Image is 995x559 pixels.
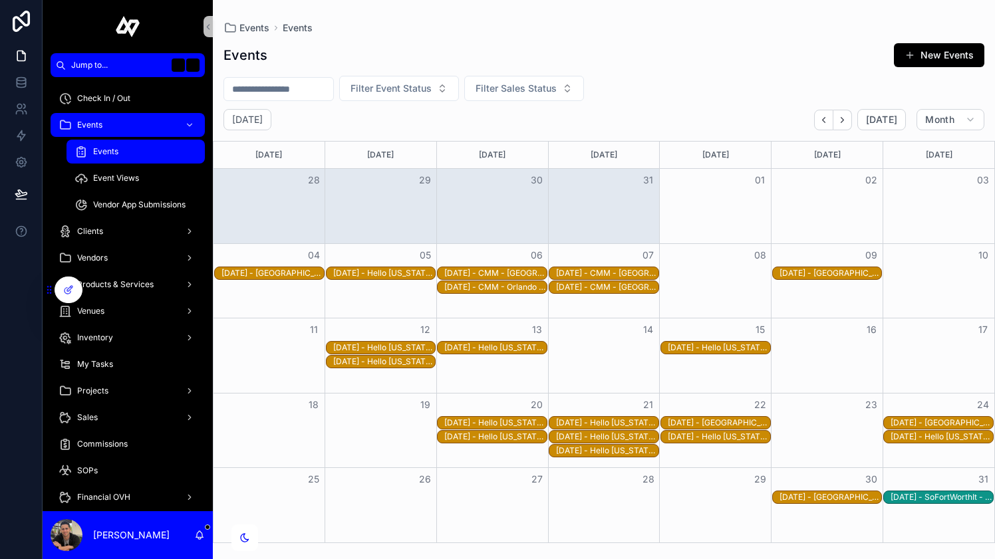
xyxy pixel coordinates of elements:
button: 15 [752,322,768,338]
div: 1/13/2026 - Hello Florida - Orlando - Waldorf Astoria - recZanBdOiYK98SVE [444,342,547,354]
div: [DATE] [551,142,658,168]
button: 03 [975,172,991,188]
button: 21 [640,397,656,413]
button: 30 [529,172,545,188]
button: 06 [529,247,545,263]
a: Clients [51,219,205,243]
button: 30 [863,471,879,487]
a: Vendor App Submissions [67,193,205,217]
div: [DATE] - Hello [US_STATE] - [GEOGRAPHIC_DATA] - [GEOGRAPHIC_DATA] Champions Gate - recwtmDgjBCyJGz3J [668,431,770,442]
div: 1/12/2026 - Hello Florida - Orlando - Sapphire Falls Resort - rec31CUUShNZTXbUn [333,342,436,354]
button: 26 [417,471,433,487]
button: 07 [640,247,656,263]
div: [DATE] - Hello [US_STATE] - [GEOGRAPHIC_DATA] - - rec9SkyWAO1QjQXM5 [556,417,658,428]
div: [DATE] - [GEOGRAPHIC_DATA] - [GEOGRAPHIC_DATA] - [GEOGRAPHIC_DATA] - recrRmVIJs98CJ93Z [668,417,770,428]
div: [DATE] [774,142,881,168]
button: 25 [306,471,322,487]
button: 09 [863,247,879,263]
a: My Tasks [51,352,205,376]
button: 29 [752,471,768,487]
div: [DATE] - Hello [US_STATE] - [GEOGRAPHIC_DATA] - [GEOGRAPHIC_DATA] - rec31CUUShNZTXbUn [333,342,436,353]
div: 1/22/2026 - LoganMania - Orlando - Kia Center - recrRmVIJs98CJ93Z [668,417,770,429]
div: 1/24/2026 - LoganMania - Orlando - Kia Center - recZldLQT12MMwYzq [891,417,993,429]
span: Products & Services [77,279,154,290]
div: [DATE] - SoFortWorthIt - National - Ridglea Country Club - recQ13ZguMjBA9ua4 [891,492,993,503]
div: [DATE] - [GEOGRAPHIC_DATA] - [GEOGRAPHIC_DATA] - [GEOGRAPHIC_DATA] - recpxPfjZKAs8Zo8g [221,268,324,279]
div: [DATE] [662,142,769,168]
div: [DATE] - CMM - Orlando - Ole Red Orlando - recRfhaaj4oVFSHr7 [444,282,547,292]
span: Commissions [77,439,128,449]
button: [DATE] [857,109,906,130]
div: [DATE] - CMM - [GEOGRAPHIC_DATA] - [GEOGRAPHIC_DATA] - [GEOGRAPHIC_DATA] - recJxkLNTOfBdIZMO [556,282,658,292]
div: [DATE] - [GEOGRAPHIC_DATA] - [GEOGRAPHIC_DATA] - [GEOGRAPHIC_DATA] - rec7lsTNzvzuzNJai [780,492,882,503]
span: Projects [77,386,108,396]
p: [PERSON_NAME] [93,528,170,542]
div: [DATE] - Hello [US_STATE] - [GEOGRAPHIC_DATA] - [GEOGRAPHIC_DATA] [GEOGRAPHIC_DATA] - recZanBdOiY... [444,342,547,353]
button: Select Button [464,76,584,101]
a: Financial OVH [51,485,205,509]
a: Projects [51,379,205,403]
span: My Tasks [77,359,113,370]
span: Financial OVH [77,492,130,503]
div: 1/9/2026 - LoganMania - Orlando - Kia Center - recyRzK3SM0nrp3XA [780,267,882,279]
div: [DATE] [885,142,992,168]
span: Venues [77,306,104,316]
button: 29 [417,172,433,188]
span: Month [925,114,954,126]
button: 18 [306,397,322,413]
button: 12 [417,322,433,338]
div: [DATE] [439,142,546,168]
span: Event Views [93,173,139,183]
div: [DATE] - Hello [US_STATE] - [GEOGRAPHIC_DATA] - Signia by [PERSON_NAME] [PERSON_NAME] Creek - rec... [444,431,547,442]
div: [DATE] [215,142,323,168]
div: Month View [213,141,995,543]
span: Clients [77,226,103,237]
div: 1/20/2026 - Hello Florida - Orlando - Signia by Hilton Orlando Bonnet Creek - rec8tNsGUWDW3H119 [444,431,547,443]
div: 1/22/2026 - Hello Florida - Orlando - Omni Orlando Resort Champions Gate - recwtmDgjBCyJGz3J [668,431,770,443]
a: Events [223,21,269,35]
div: 1/15/2026 - Hello Florida - Orlando - JW Marriott Orlando Grande Lakes - recJFxoRVfe8ohZZB [668,342,770,354]
span: Events [77,120,102,130]
button: 02 [863,172,879,188]
span: SOPs [77,465,98,476]
div: [DATE] [327,142,434,168]
a: Venues [51,299,205,323]
div: [DATE] - Hello [US_STATE] - [GEOGRAPHIC_DATA] - [GEOGRAPHIC_DATA] Champions Gate - recr1cnxE7aWdHIyi [556,445,658,456]
button: Jump to...K [51,53,205,77]
div: scrollable content [43,77,213,511]
span: Vendors [77,253,108,263]
img: App logo [116,16,140,37]
div: 1/20/2026 - Hello Florida - Orlando - Rosen Shingle Creek - reclw7XAqoAPybKNl [444,417,547,429]
div: 1/30/2026 - LoganMania - Orlando - Kia Center - rec7lsTNzvzuzNJai [780,491,882,503]
div: 1/12/2026 - Hello Florida - Orlando - Orlando World Center Marriott - recH9mbuWR1iczDAu [333,356,436,368]
button: 31 [640,172,656,188]
a: SOPs [51,459,205,483]
span: Events [239,21,269,35]
div: 1/24/2026 - Hello Florida - Orlando - Universal Helios Grand Hotel - rechLiJ38e8YJhFmz [891,431,993,443]
a: Events [283,21,313,35]
div: 1/7/2026 - CMM - Orlando - Orange County Convention Center - South Building - recJxkLNTOfBdIZMO [556,281,658,293]
span: Inventory [77,332,113,343]
a: Vendors [51,246,205,270]
button: 13 [529,322,545,338]
a: Event Views [67,166,205,190]
button: 27 [529,471,545,487]
button: 24 [975,397,991,413]
div: [DATE] - Hello [US_STATE] - [GEOGRAPHIC_DATA] - [GEOGRAPHIC_DATA] Marriott - recH9mbuWR1iczDAu [333,356,436,367]
button: New Events [894,43,984,67]
button: 08 [752,247,768,263]
span: Sales [77,412,98,423]
a: Check In / Out [51,86,205,110]
span: Filter Sales Status [476,82,557,95]
div: 1/21/2026 - Hello Florida - Orlando - - rec9SkyWAO1QjQXM5 [556,417,658,429]
span: Filter Event Status [351,82,432,95]
div: 1/6/2026 - CMM - Orlando - Orange County Convention Center - South Building - recuQvDSmBjBTNl6s [444,267,547,279]
div: [DATE] - CMM - [GEOGRAPHIC_DATA] - [GEOGRAPHIC_DATA] - [GEOGRAPHIC_DATA] - recuQvDSmBjBTNl6s [444,268,547,279]
button: 04 [306,247,322,263]
button: 14 [640,322,656,338]
div: 1/31/2026 - SoFortWorthIt - National - Ridglea Country Club - recQ13ZguMjBA9ua4 [891,491,993,503]
span: [DATE] [866,114,897,126]
button: 05 [417,247,433,263]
